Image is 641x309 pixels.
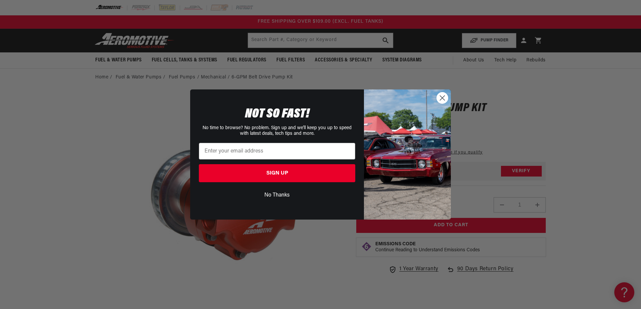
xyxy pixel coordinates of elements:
[245,107,309,121] span: NOT SO FAST!
[199,164,355,182] button: SIGN UP
[199,189,355,202] button: No Thanks
[199,143,355,160] input: Enter your email address
[364,89,451,220] img: 85cdd541-2605-488b-b08c-a5ee7b438a35.jpeg
[203,125,352,136] span: No time to browse? No problem. Sign up and we'll keep you up to speed with latest deals, tech tip...
[436,92,448,104] button: Close dialog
